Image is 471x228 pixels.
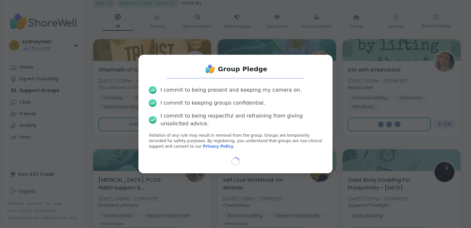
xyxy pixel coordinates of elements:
p: Violation of any rule may result in removal from the group. Groups are temporarily recorded for s... [149,133,322,149]
a: Privacy Policy [203,144,233,149]
h1: Group Pledge [218,64,268,74]
div: I commit to being present and keeping my camera on. [160,86,301,94]
img: ShareWell Logo [204,63,217,75]
div: I commit to being respectful and refraining from giving unsolicited advice. [160,112,322,128]
div: I commit to keeping groups confidential. [160,99,265,107]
